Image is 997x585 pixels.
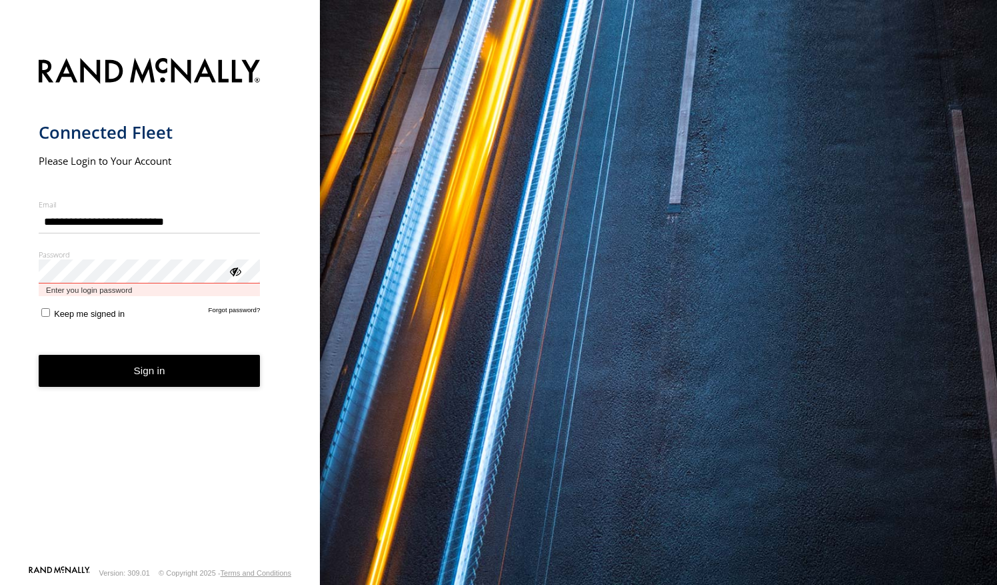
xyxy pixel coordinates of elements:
[39,199,261,209] label: Email
[221,569,291,577] a: Terms and Conditions
[209,306,261,319] a: Forgot password?
[39,355,261,388] button: Sign in
[39,283,261,296] span: Enter you login password
[99,569,150,577] div: Version: 309.01
[228,264,241,277] div: ViewPassword
[39,249,261,259] label: Password
[39,121,261,143] h1: Connected Fleet
[159,569,291,577] div: © Copyright 2025 -
[29,566,90,580] a: Visit our Website
[39,50,282,565] form: main
[41,308,50,317] input: Keep me signed in
[39,154,261,167] h2: Please Login to Your Account
[54,309,125,319] span: Keep me signed in
[39,55,261,89] img: Rand McNally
